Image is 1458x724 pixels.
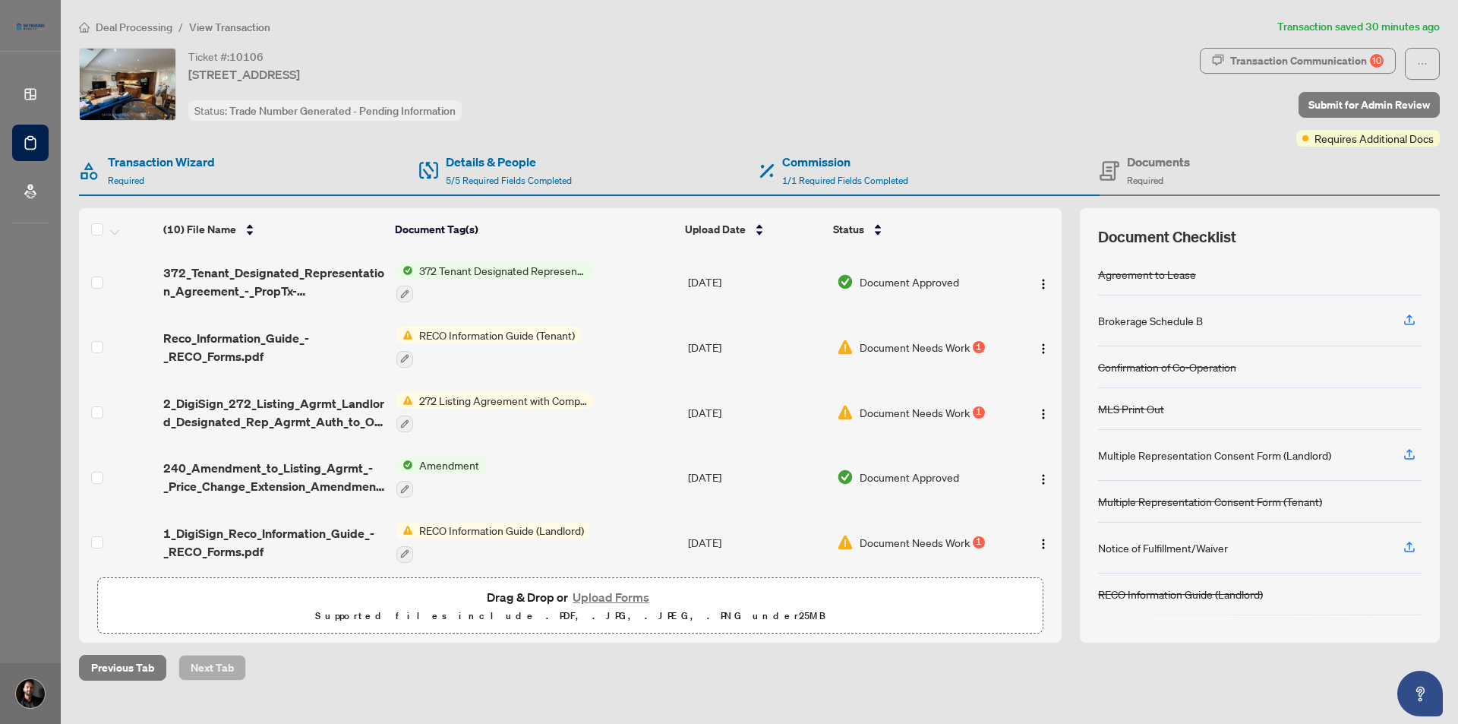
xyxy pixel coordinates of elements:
[1314,130,1434,147] span: Requires Additional Docs
[189,21,270,34] span: View Transaction
[1031,270,1056,294] button: Logo
[413,457,485,473] span: Amendment
[178,655,246,681] button: Next Tab
[1417,58,1428,69] span: ellipsis
[96,21,172,34] span: Deal Processing
[98,578,1043,634] span: Drag & Drop orUpload FormsSupported files include .PDF, .JPG, .JPEG, .PNG under25MB
[1037,538,1049,550] img: Logo
[837,339,854,356] img: Document Status
[1037,408,1049,420] img: Logo
[682,510,830,575] td: [DATE]
[682,250,830,315] td: [DATE]
[188,48,264,65] div: Ticket #:
[1127,153,1190,171] h4: Documents
[163,329,384,365] span: Reco_Information_Guide_-_RECO_Forms.pdf
[973,536,985,549] div: 1
[413,327,581,343] span: RECO Information Guide (Tenant)
[973,341,985,353] div: 1
[396,457,413,473] img: Status Icon
[1200,48,1396,74] button: Transaction Communication10
[107,607,1034,625] p: Supported files include .PDF, .JPG, .JPEG, .PNG under 25 MB
[396,392,593,433] button: Status Icon272 Listing Agreement with Company Schedule A
[679,208,827,251] th: Upload Date
[178,18,183,36] li: /
[91,656,154,680] span: Previous Tab
[1037,473,1049,485] img: Logo
[396,327,581,368] button: Status IconRECO Information Guide (Tenant)
[108,175,144,186] span: Required
[1308,93,1430,117] span: Submit for Admin Review
[1031,335,1056,359] button: Logo
[396,522,413,539] img: Status Icon
[1230,49,1384,73] div: Transaction Communication
[827,208,1006,251] th: Status
[682,380,830,445] td: [DATE]
[1277,18,1440,36] article: Transaction saved 30 minutes ago
[413,392,593,409] span: 272 Listing Agreement with Company Schedule A
[396,522,590,563] button: Status IconRECO Information Guide (Landlord)
[682,444,830,510] td: [DATE]
[837,273,854,290] img: Document Status
[157,208,390,251] th: (10) File Name
[1098,359,1236,375] div: Confirmation of Co-Operation
[860,273,959,290] span: Document Approved
[79,655,166,681] button: Previous Tab
[1098,266,1196,283] div: Agreement to Lease
[682,315,830,380] td: [DATE]
[1098,312,1203,329] div: Brokerage Schedule B
[1098,447,1331,463] div: Multiple Representation Consent Form (Landlord)
[413,262,593,279] span: 372 Tenant Designated Representation Agreement with Company Schedule A
[446,175,572,186] span: 5/5 Required Fields Completed
[108,153,215,171] h4: Transaction Wizard
[837,404,854,421] img: Document Status
[1098,586,1263,602] div: RECO Information Guide (Landlord)
[1098,226,1236,248] span: Document Checklist
[1031,465,1056,489] button: Logo
[568,587,654,607] button: Upload Forms
[1037,278,1049,290] img: Logo
[163,394,384,431] span: 2_DigiSign_272_Listing_Agrmt_Landlord_Designated_Rep_Agrmt_Auth_to_Offer_for_Lease_-_PropTx-[PERS...
[396,327,413,343] img: Status Icon
[782,153,908,171] h4: Commission
[413,522,590,539] span: RECO Information Guide (Landlord)
[1299,92,1440,118] button: Submit for Admin Review
[837,534,854,551] img: Document Status
[446,153,572,171] h4: Details & People
[833,221,864,238] span: Status
[487,587,654,607] span: Drag & Drop or
[860,404,970,421] span: Document Needs Work
[837,469,854,485] img: Document Status
[860,339,970,356] span: Document Needs Work
[1037,343,1049,355] img: Logo
[1098,493,1322,510] div: Multiple Representation Consent Form (Tenant)
[860,534,970,551] span: Document Needs Work
[79,22,90,33] span: home
[396,392,413,409] img: Status Icon
[860,469,959,485] span: Document Approved
[188,100,462,121] div: Status:
[163,524,384,561] span: 1_DigiSign_Reco_Information_Guide_-_RECO_Forms.pdf
[389,208,679,251] th: Document Tag(s)
[163,459,384,495] span: 240_Amendment_to_Listing_Agrmt_-_Price_Change_Extension_Amendment__A__-_PropTx-[PERSON_NAME].pdf
[396,262,593,303] button: Status Icon372 Tenant Designated Representation Agreement with Company Schedule A
[229,50,264,64] span: 10106
[12,19,49,34] img: logo
[163,221,236,238] span: (10) File Name
[16,679,45,708] img: Profile Icon
[396,457,485,498] button: Status IconAmendment
[80,49,175,120] img: IMG-C12398323_1.jpg
[188,65,300,84] span: [STREET_ADDRESS]
[163,264,384,300] span: 372_Tenant_Designated_Representation_Agreement_-_PropTx-[PERSON_NAME].pdf
[229,104,456,118] span: Trade Number Generated - Pending Information
[1098,539,1228,556] div: Notice of Fulfillment/Waiver
[782,175,908,186] span: 1/1 Required Fields Completed
[1031,530,1056,555] button: Logo
[685,221,746,238] span: Upload Date
[1370,54,1384,68] div: 10
[1031,400,1056,425] button: Logo
[396,262,413,279] img: Status Icon
[973,406,985,419] div: 1
[1098,400,1164,417] div: MLS Print Out
[1397,671,1443,716] button: Open asap
[1127,175,1163,186] span: Required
